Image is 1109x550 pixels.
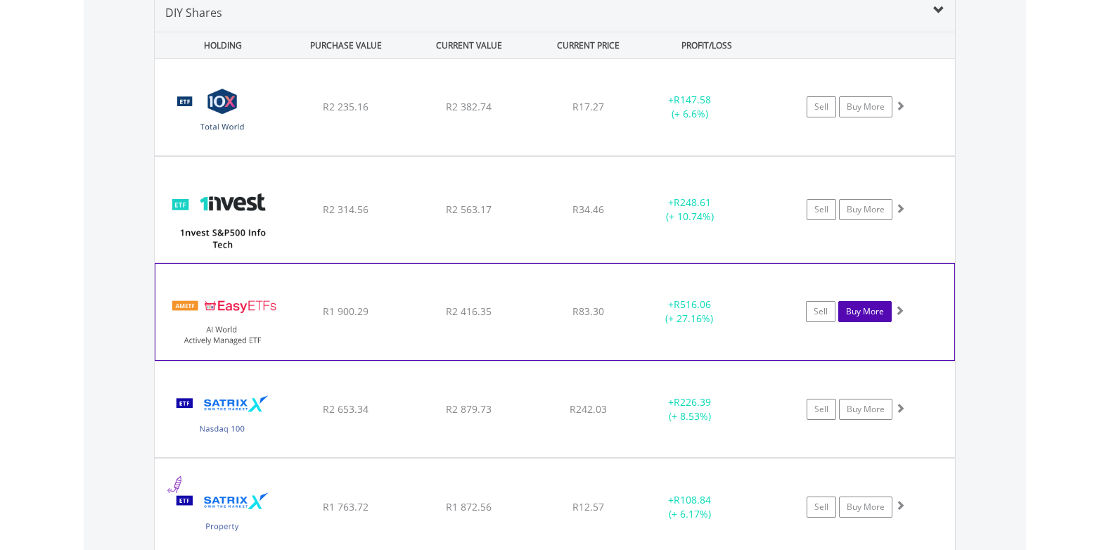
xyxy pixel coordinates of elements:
[446,100,492,113] span: R2 382.74
[446,402,492,416] span: R2 879.73
[162,379,283,454] img: TFSA.STXNDQ.png
[674,493,711,506] span: R108.84
[637,493,743,521] div: + (+ 6.17%)
[446,305,492,318] span: R2 416.35
[807,96,836,117] a: Sell
[572,203,604,216] span: R34.46
[674,93,711,106] span: R147.58
[409,32,530,58] div: CURRENT VALUE
[572,100,604,113] span: R17.27
[839,399,892,420] a: Buy More
[162,174,283,259] img: TFSA.ETF5IT.png
[323,203,368,216] span: R2 314.56
[807,399,836,420] a: Sell
[674,395,711,409] span: R226.39
[674,196,711,209] span: R248.61
[572,500,604,513] span: R12.57
[674,298,711,311] span: R516.06
[323,305,368,318] span: R1 900.29
[839,497,892,518] a: Buy More
[446,203,492,216] span: R2 563.17
[323,500,368,513] span: R1 763.72
[807,497,836,518] a: Sell
[637,93,743,121] div: + (+ 6.6%)
[286,32,406,58] div: PURCHASE VALUE
[162,281,283,356] img: TFSA.EASYAI.png
[637,395,743,423] div: + (+ 8.53%)
[323,402,368,416] span: R2 653.34
[839,199,892,220] a: Buy More
[637,196,743,224] div: + (+ 10.74%)
[838,301,892,322] a: Buy More
[446,500,492,513] span: R1 872.56
[155,32,283,58] div: HOLDING
[162,77,283,152] img: TFSA.GLOBAL.png
[532,32,643,58] div: CURRENT PRICE
[636,298,742,326] div: + (+ 27.16%)
[806,301,835,322] a: Sell
[572,305,604,318] span: R83.30
[570,402,607,416] span: R242.03
[323,100,368,113] span: R2 235.16
[807,199,836,220] a: Sell
[165,5,222,20] span: DIY Shares
[647,32,767,58] div: PROFIT/LOSS
[839,96,892,117] a: Buy More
